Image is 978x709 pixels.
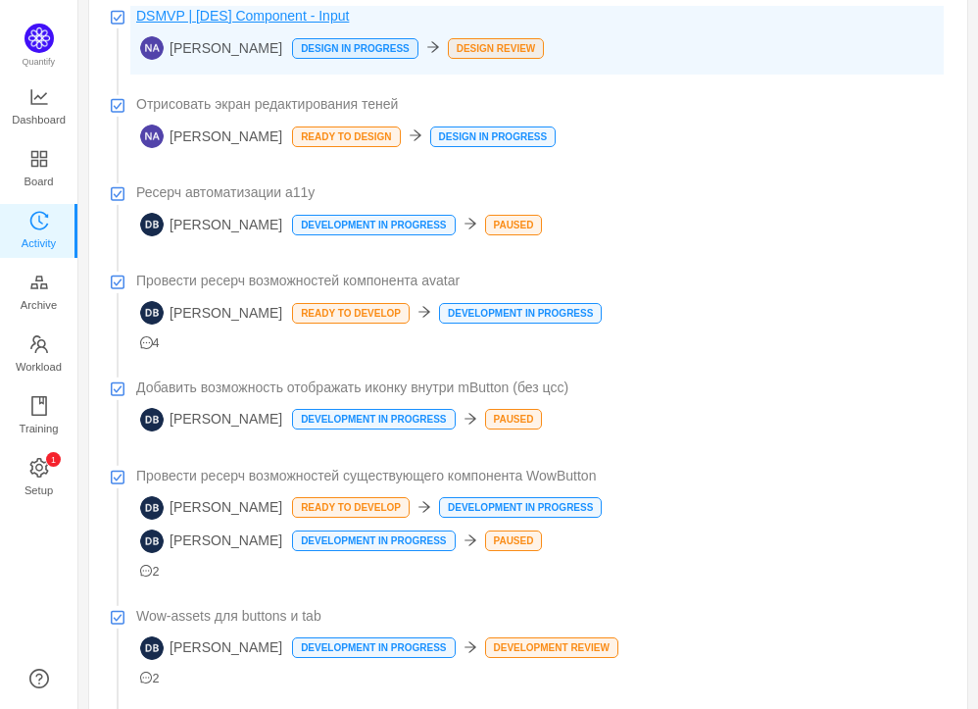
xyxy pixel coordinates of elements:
p: Ready to develop [293,304,409,323]
a: Отрисовать экран редактирования теней [136,94,944,115]
i: icon: arrow-right [464,533,477,547]
a: Провести ресерч возможностей существующего компонента WowButton [136,466,944,486]
i: icon: gold [29,273,49,292]
i: icon: line-chart [29,87,49,107]
p: Development review [486,638,617,657]
span: Добавить возможность отображать иконку внутри mButton (без цсс) [136,378,568,398]
span: Провести ресерч возможностей существующего компонента WowButton [136,466,596,486]
a: DSMVP | [DES] Component - Input [136,6,944,26]
img: DB [140,408,164,431]
span: DSMVP | [DES] Component - Input [136,6,349,26]
span: Quantify [23,57,56,67]
i: icon: arrow-right [417,305,431,319]
p: Development in progress [293,532,454,550]
i: icon: book [29,396,49,416]
i: icon: arrow-right [417,500,431,514]
p: Ready to develop [293,498,409,517]
i: icon: arrow-right [464,217,477,230]
a: Training [29,397,49,436]
span: 2 [140,565,160,579]
span: [PERSON_NAME] [140,36,282,60]
span: Провести ресерч возможностей компонента avatar [136,271,460,291]
img: DB [140,636,164,660]
span: Activity [22,224,56,263]
i: icon: appstore [29,149,49,169]
p: Design in progress [431,127,556,146]
a: Dashboard [29,88,49,127]
i: icon: arrow-right [409,128,422,142]
a: Archive [29,274,49,313]
a: Wow-assets для buttons и tab [136,606,944,627]
p: Development in progress [440,304,601,323]
p: Development in progress [293,216,454,234]
span: Board [24,162,54,201]
p: Development in progress [293,410,454,429]
i: icon: message [140,565,153,578]
p: Design in progress [293,39,417,58]
span: [PERSON_NAME] [140,530,282,553]
img: DB [140,301,164,325]
img: NA [140,36,164,60]
p: Paused [486,216,542,234]
a: Board [29,150,49,189]
a: icon: question-circle [29,669,49,688]
span: Setup [24,471,53,510]
p: 1 [50,452,55,467]
i: icon: message [140,672,153,684]
sup: 1 [46,452,61,467]
a: icon: settingSetup [29,459,49,498]
a: Добавить возможность отображать иконку внутри mButton (без цсс) [136,378,944,398]
span: [PERSON_NAME] [140,496,282,520]
span: Wow-assets для buttons и tab [136,606,321,627]
p: Ready to Design [293,127,399,146]
p: Design Review [449,39,544,58]
span: [PERSON_NAME] [140,125,282,148]
img: DB [140,496,164,520]
p: Paused [486,532,542,550]
i: icon: setting [29,458,49,478]
span: Dashboard [12,100,66,139]
i: icon: team [29,334,49,354]
span: Training [19,409,58,448]
img: NA [140,125,164,148]
a: Activity [29,212,49,251]
i: icon: arrow-right [426,40,440,54]
span: [PERSON_NAME] [140,301,282,325]
img: DB [140,213,164,236]
a: Провести ресерч возможностей компонента avatar [136,271,944,291]
i: icon: history [29,211,49,230]
a: Ресерч автоматизации a11y [136,182,944,203]
p: Development in progress [293,638,454,657]
p: Paused [486,410,542,429]
span: [PERSON_NAME] [140,636,282,660]
span: [PERSON_NAME] [140,408,282,431]
i: icon: arrow-right [464,640,477,654]
span: Workload [16,347,62,386]
span: Отрисовать экран редактирования теней [136,94,398,115]
i: icon: arrow-right [464,412,477,426]
img: DB [140,530,164,553]
span: Ресерч автоматизации a11y [136,182,315,203]
a: Workload [29,335,49,375]
span: 2 [140,672,160,685]
i: icon: message [140,336,153,349]
img: Quantify [24,24,54,53]
span: Archive [21,285,57,325]
span: [PERSON_NAME] [140,213,282,236]
p: Development in progress [440,498,601,517]
span: 4 [140,336,160,350]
